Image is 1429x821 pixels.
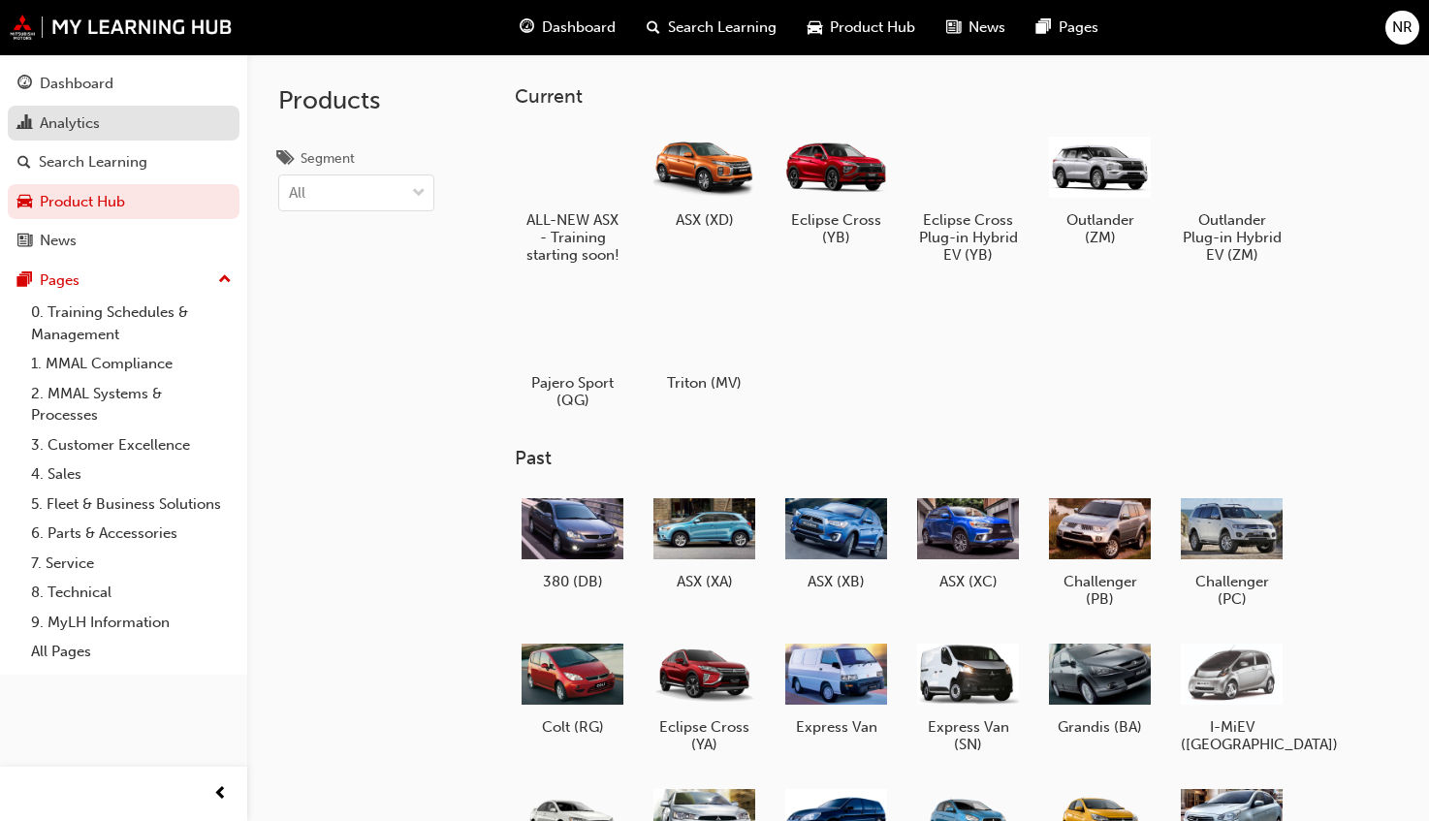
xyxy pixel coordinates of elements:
h3: Current [515,85,1398,108]
span: Pages [1059,16,1098,39]
span: news-icon [946,16,961,40]
a: pages-iconPages [1021,8,1114,47]
a: ASX (XA) [647,486,763,598]
a: 6. Parts & Accessories [23,519,239,549]
button: Pages [8,263,239,299]
div: News [40,230,77,252]
h5: ASX (XC) [917,573,1019,590]
a: car-iconProduct Hub [792,8,931,47]
div: All [289,182,305,205]
button: NR [1385,11,1419,45]
a: 8. Technical [23,578,239,608]
h5: Challenger (PC) [1181,573,1283,608]
span: car-icon [808,16,822,40]
a: All Pages [23,637,239,667]
h5: Challenger (PB) [1049,573,1151,608]
a: 7. Service [23,549,239,579]
h5: ASX (XA) [653,573,755,590]
a: Express Van (SN) [910,631,1027,761]
a: ASX (XB) [778,486,895,598]
h5: ASX (XD) [653,211,755,229]
a: Search Learning [8,144,239,180]
a: 3. Customer Excellence [23,430,239,460]
h2: Products [278,85,434,116]
a: Product Hub [8,184,239,220]
a: guage-iconDashboard [504,8,631,47]
a: Analytics [8,106,239,142]
a: 5. Fleet & Business Solutions [23,489,239,520]
h5: Express Van [785,718,887,736]
div: Search Learning [39,151,147,174]
a: 2. MMAL Systems & Processes [23,379,239,430]
h5: Triton (MV) [653,374,755,392]
h5: I-MiEV ([GEOGRAPHIC_DATA]) [1181,718,1283,753]
a: Dashboard [8,66,239,102]
a: Challenger (PB) [1042,486,1159,616]
span: guage-icon [520,16,534,40]
a: 0. Training Schedules & Management [23,298,239,349]
a: Outlander (ZM) [1042,123,1159,253]
span: car-icon [17,194,32,211]
h5: ASX (XB) [785,573,887,590]
span: NR [1392,16,1413,39]
a: Colt (RG) [515,631,631,743]
a: Challenger (PC) [1174,486,1290,616]
a: ASX (XC) [910,486,1027,598]
h5: 380 (DB) [522,573,623,590]
div: Analytics [40,112,100,135]
span: Product Hub [830,16,915,39]
a: Grandis (BA) [1042,631,1159,743]
h5: Eclipse Cross (YB) [785,211,887,246]
a: news-iconNews [931,8,1021,47]
span: guage-icon [17,76,32,93]
span: down-icon [412,181,426,206]
a: Express Van [778,631,895,743]
h5: Eclipse Cross (YA) [653,718,755,753]
h5: Outlander Plug-in Hybrid EV (ZM) [1181,211,1283,264]
span: prev-icon [213,782,228,806]
h5: Eclipse Cross Plug-in Hybrid EV (YB) [917,211,1019,264]
span: News [969,16,1005,39]
div: Pages [40,269,79,292]
span: search-icon [647,16,660,40]
span: Dashboard [542,16,616,39]
span: chart-icon [17,115,32,133]
a: I-MiEV ([GEOGRAPHIC_DATA]) [1174,631,1290,761]
a: 1. MMAL Compliance [23,349,239,379]
a: 380 (DB) [515,486,631,598]
button: DashboardAnalyticsSearch LearningProduct HubNews [8,62,239,263]
a: Outlander Plug-in Hybrid EV (ZM) [1174,123,1290,270]
h3: Past [515,447,1398,469]
div: Dashboard [40,73,113,95]
h5: Express Van (SN) [917,718,1019,753]
a: Eclipse Cross (YB) [778,123,895,253]
a: Eclipse Cross (YA) [647,631,763,761]
span: search-icon [17,154,31,172]
h5: Pajero Sport (QG) [522,374,623,409]
a: Pajero Sport (QG) [515,286,631,416]
a: ALL-NEW ASX - Training starting soon! [515,123,631,270]
div: Segment [301,149,355,169]
h5: Grandis (BA) [1049,718,1151,736]
h5: Outlander (ZM) [1049,211,1151,246]
a: ASX (XD) [647,123,763,236]
h5: ALL-NEW ASX - Training starting soon! [522,211,623,264]
span: Search Learning [668,16,777,39]
a: 4. Sales [23,459,239,489]
a: Eclipse Cross Plug-in Hybrid EV (YB) [910,123,1027,270]
span: pages-icon [1036,16,1051,40]
a: News [8,223,239,259]
img: mmal [10,15,233,40]
h5: Colt (RG) [522,718,623,736]
span: news-icon [17,233,32,250]
span: tags-icon [278,151,293,169]
span: up-icon [218,268,232,293]
span: pages-icon [17,272,32,290]
a: Triton (MV) [647,286,763,398]
a: search-iconSearch Learning [631,8,792,47]
a: 9. MyLH Information [23,608,239,638]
